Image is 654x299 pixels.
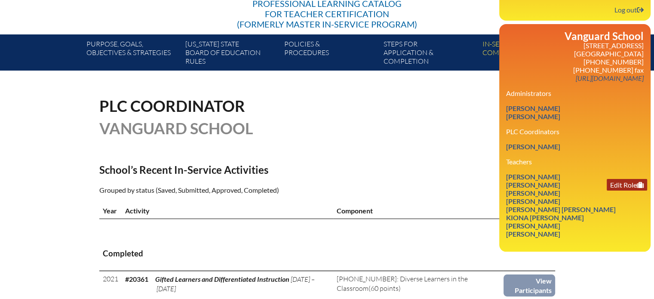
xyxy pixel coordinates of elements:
[503,203,619,215] a: [PERSON_NAME] [PERSON_NAME]
[281,38,380,71] a: Policies &Procedures
[83,38,181,71] a: Purpose, goals,objectives & strategies
[99,96,245,115] span: PLC Coordinator
[503,187,564,199] a: [PERSON_NAME]
[503,220,564,231] a: [PERSON_NAME]
[99,163,402,176] h2: School’s Recent In-Service Activities
[503,171,564,182] a: [PERSON_NAME]
[506,31,644,41] h2: Vanguard School
[125,275,148,283] b: #20361
[155,275,289,283] span: Gifted Learners and Differentiated Instruction
[380,38,479,71] a: Steps forapplication & completion
[182,38,281,71] a: [US_STATE] StateBoard of Education rules
[637,6,644,13] svg: Log out
[99,271,122,298] td: 2021
[503,228,564,240] a: [PERSON_NAME]
[479,38,578,71] a: In-servicecomponents
[506,89,644,97] h3: Administrators
[506,127,644,136] h3: PLC Coordinators
[99,119,253,138] span: Vanguard School
[265,9,389,19] span: for Teacher Certification
[503,179,564,191] a: [PERSON_NAME]
[503,195,564,207] a: [PERSON_NAME]
[611,4,647,15] a: Log outLog out
[99,185,402,196] p: Grouped by status (Saved, Submitted, Approved, Completed)
[506,41,644,82] p: [STREET_ADDRESS] [GEOGRAPHIC_DATA] [PHONE_NUMBER] [PHONE_NUMBER] fax
[503,111,564,122] a: [PERSON_NAME]
[122,203,333,219] th: Activity
[155,275,315,293] span: [DATE] – [DATE]
[333,271,504,298] td: (60 points)
[506,157,644,166] h3: Teachers
[337,274,468,292] span: [PHONE_NUMBER]: Diverse Learners in the Classroom
[572,72,647,84] a: [URL][DOMAIN_NAME]
[103,248,552,259] h3: Completed
[503,212,587,223] a: Kiona [PERSON_NAME]
[99,203,122,219] th: Year
[503,102,564,114] a: [PERSON_NAME]
[333,203,504,219] th: Component
[504,274,555,296] a: View Participants
[607,179,647,191] a: Edit Role
[503,141,564,152] a: [PERSON_NAME]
